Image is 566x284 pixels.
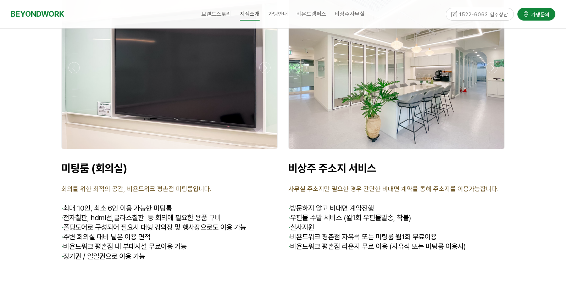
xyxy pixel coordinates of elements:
[235,5,264,23] a: 지점소개
[61,233,63,241] strong: ·
[61,242,187,251] span: 비욘드워크 평촌점 내 부대시설 무료이용 가능
[288,213,290,222] strong: ·
[61,252,63,261] strong: ·
[201,11,231,17] span: 브랜드스토리
[264,5,292,23] a: 가맹안내
[288,242,290,251] strong: ·
[290,204,374,212] span: 방문하지 않고 비대면 계약진행
[288,162,376,174] span: 비상주 주소지 서비스
[288,223,314,232] span: 실사지원
[288,242,466,251] span: 비욘드워크 평촌점 라운지 무료 이용 (자유석 또는 미팅룸 이용시)
[335,11,365,17] span: 비상주사무실
[517,8,555,20] a: 가맹문의
[61,233,150,241] span: 주변 회의실 대비 넓은 이용 면적
[61,252,145,261] span: 정기권 / 일일권으로 이용 가능
[63,204,172,212] span: 최대 10인, 최소 6인 이용 가능한 미팅룸
[197,5,235,23] a: 브랜드스토리
[61,213,221,222] span: 전자칠판, hdmi선,글라스칠판 등 회의에 필요한 용품 구비
[61,213,63,222] strong: ·
[296,11,326,17] span: 비욘드캠퍼스
[61,204,63,212] span: ·
[288,213,411,222] span: 우편물 수발 서비스 (월1회 우편물발송, 착불)
[288,233,437,241] span: 비욘드워크 평촌점 자유석 또는 미팅룸 월1회 무료이용
[529,11,550,18] span: 가맹문의
[61,223,63,232] strong: ·
[240,8,260,21] span: 지점소개
[11,7,64,21] a: BEYONDWORK
[292,5,331,23] a: 비욘드캠퍼스
[61,185,211,193] span: 회의를 위한 최적의 공간, 비욘드워크 평촌점 미팅룸입니다.
[288,204,290,212] span: ·
[288,233,290,241] strong: ·
[288,223,290,232] strong: ·
[61,242,63,251] strong: ·
[61,223,246,232] span: 폴딩도어로 구성되어 필요시 대형 강의장 및 행사장으로도 이용 가능
[61,162,127,174] strong: 미팅룸 (회의실)
[331,5,369,23] a: 비상주사무실
[288,185,499,193] span: 사무실 주소지만 필요한 경우 간단한 비대면 계약을 통해 주소지를 이용가능합니다.
[268,11,288,17] span: 가맹안내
